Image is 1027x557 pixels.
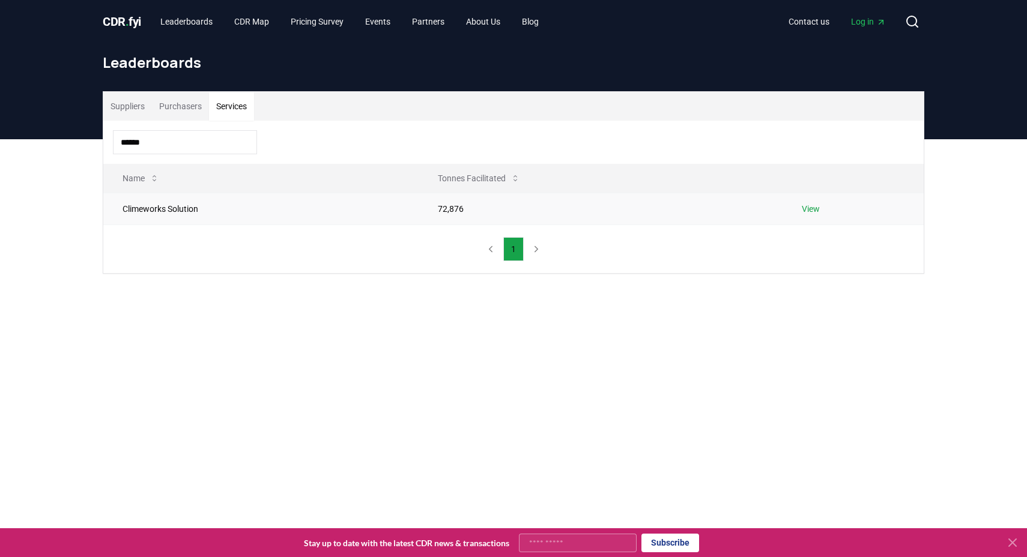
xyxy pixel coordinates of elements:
button: Tonnes Facilitated [428,166,530,190]
a: Leaderboards [151,11,222,32]
span: CDR fyi [103,14,141,29]
h1: Leaderboards [103,53,924,72]
span: Log in [851,16,886,28]
a: Blog [512,11,548,32]
nav: Main [779,11,895,32]
a: CDR Map [225,11,279,32]
button: Purchasers [152,92,209,121]
a: Partners [402,11,454,32]
td: 72,876 [419,193,783,224]
button: 1 [503,237,524,261]
a: Pricing Survey [281,11,353,32]
span: . [126,14,129,29]
a: CDR.fyi [103,13,141,30]
a: About Us [456,11,510,32]
nav: Main [151,11,548,32]
td: Climeworks Solution [103,193,419,224]
button: Name [113,166,169,190]
a: Events [356,11,400,32]
button: Suppliers [103,92,152,121]
a: Contact us [779,11,839,32]
a: Log in [841,11,895,32]
button: Services [209,92,254,121]
a: View [802,203,820,215]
